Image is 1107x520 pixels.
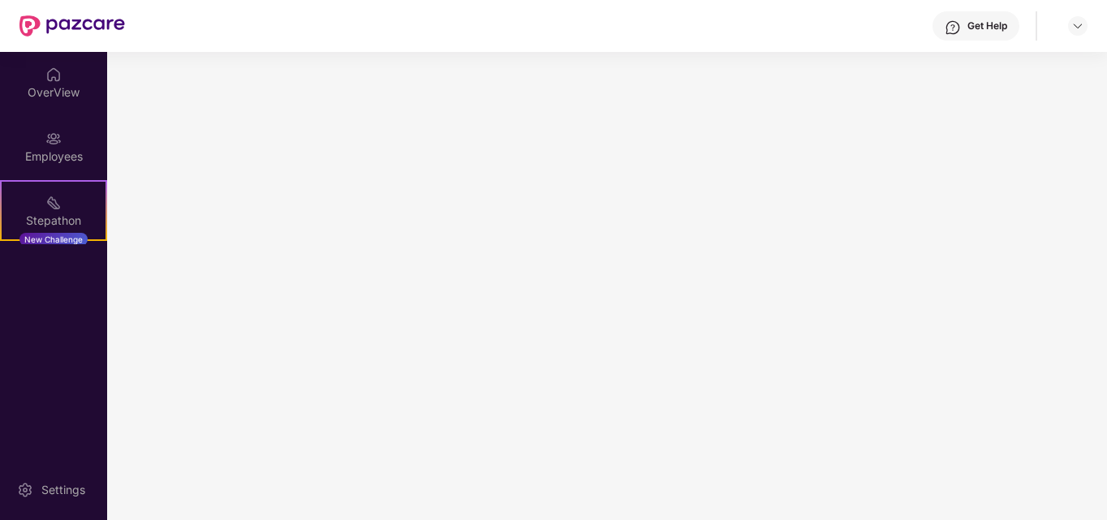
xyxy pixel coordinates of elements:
[945,19,961,36] img: svg+xml;base64,PHN2ZyBpZD0iSGVscC0zMngzMiIgeG1sbnM9Imh0dHA6Ly93d3cudzMub3JnLzIwMDAvc3ZnIiB3aWR0aD...
[19,15,125,37] img: New Pazcare Logo
[2,213,106,229] div: Stepathon
[1071,19,1084,32] img: svg+xml;base64,PHN2ZyBpZD0iRHJvcGRvd24tMzJ4MzIiIHhtbG5zPSJodHRwOi8vd3d3LnczLm9yZy8yMDAwL3N2ZyIgd2...
[45,67,62,83] img: svg+xml;base64,PHN2ZyBpZD0iSG9tZSIgeG1sbnM9Imh0dHA6Ly93d3cudzMub3JnLzIwMDAvc3ZnIiB3aWR0aD0iMjAiIG...
[37,482,90,498] div: Settings
[45,131,62,147] img: svg+xml;base64,PHN2ZyBpZD0iRW1wbG95ZWVzIiB4bWxucz0iaHR0cDovL3d3dy53My5vcmcvMjAwMC9zdmciIHdpZHRoPS...
[19,233,88,246] div: New Challenge
[967,19,1007,32] div: Get Help
[17,482,33,498] img: svg+xml;base64,PHN2ZyBpZD0iU2V0dGluZy0yMHgyMCIgeG1sbnM9Imh0dHA6Ly93d3cudzMub3JnLzIwMDAvc3ZnIiB3aW...
[45,195,62,211] img: svg+xml;base64,PHN2ZyB4bWxucz0iaHR0cDovL3d3dy53My5vcmcvMjAwMC9zdmciIHdpZHRoPSIyMSIgaGVpZ2h0PSIyMC...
